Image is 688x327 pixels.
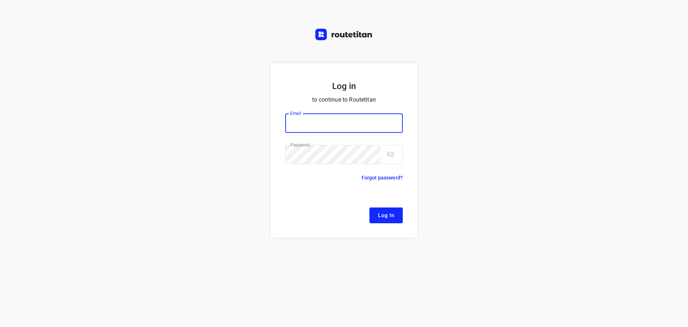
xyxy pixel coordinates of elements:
p: to continue to Routetitan [285,95,403,105]
p: Forgot password? [362,173,403,182]
span: Log In [378,211,394,220]
button: Log In [369,207,403,223]
h5: Log in [285,80,403,92]
button: toggle password visibility [383,147,398,162]
img: Routetitan [315,29,373,40]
